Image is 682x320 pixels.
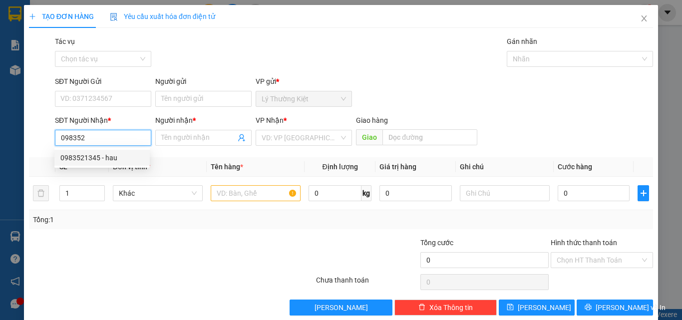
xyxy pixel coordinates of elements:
div: tram [95,32,197,44]
label: Tác vụ [55,37,75,45]
div: VP gửi [256,76,352,87]
div: Tổng: 1 [33,214,264,225]
div: 0983521345 - hau [54,150,150,166]
span: Lý Thường Kiệt [262,91,346,106]
th: Ghi chú [456,157,554,177]
span: Yêu cầu xuất hóa đơn điện tử [110,12,215,20]
div: 0983521345 - hau [60,152,144,163]
span: Giao [356,129,382,145]
span: plus [29,13,36,20]
span: printer [585,304,592,312]
input: VD: Bàn, Ghế [211,185,301,201]
span: save [507,304,514,312]
span: delete [418,304,425,312]
div: Chưa thanh toán [315,275,419,292]
button: Close [630,5,658,33]
button: printer[PERSON_NAME] và In [577,300,653,316]
img: icon [110,13,118,21]
span: TẠO ĐƠN HÀNG [29,12,94,20]
span: plus [638,189,649,197]
span: Giao hàng [356,116,388,124]
span: close [640,14,648,22]
span: Xóa Thông tin [429,302,473,313]
span: Cước hàng [558,163,592,171]
span: Giá trị hàng [379,163,416,171]
div: Người nhận [155,115,252,126]
div: BX [GEOGRAPHIC_DATA] [95,8,197,32]
span: kg [361,185,371,201]
span: VP Nhận [256,116,284,124]
div: 0938676135 [95,44,197,58]
span: [PERSON_NAME] và In [596,302,666,313]
span: [PERSON_NAME] [518,302,571,313]
span: Tên hàng [211,163,243,171]
input: Dọc đường [382,129,477,145]
span: Khác [119,186,197,201]
span: Nhận: [95,9,119,20]
button: plus [638,185,649,201]
span: Tổng cước [420,239,453,247]
span: Định lượng [322,163,357,171]
button: [PERSON_NAME] [290,300,392,316]
label: Gán nhãn [507,37,537,45]
span: Gửi: [8,9,24,20]
div: 40.000 [94,64,198,78]
div: Người gửi [155,76,252,87]
span: [PERSON_NAME] [315,302,368,313]
span: CC : [94,67,108,77]
input: 0 [379,185,451,201]
button: deleteXóa Thông tin [394,300,497,316]
input: Ghi Chú [460,185,550,201]
div: SĐT Người Nhận [55,115,151,126]
div: SĐT Người Gửi [55,76,151,87]
button: delete [33,185,49,201]
label: Hình thức thanh toán [551,239,617,247]
div: Lý Thường Kiệt [8,8,88,32]
span: user-add [238,134,246,142]
button: save[PERSON_NAME] [499,300,575,316]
